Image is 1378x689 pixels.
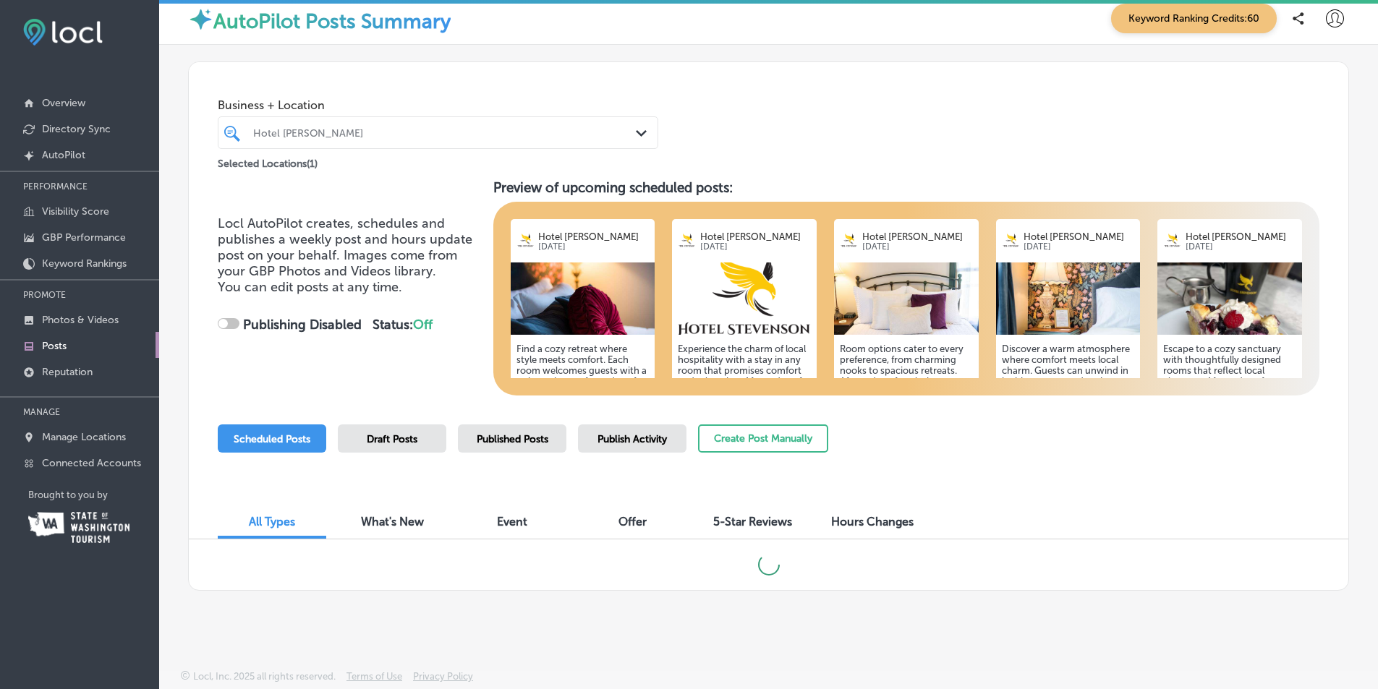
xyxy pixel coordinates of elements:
[243,317,362,333] strong: Publishing Disabled
[698,424,828,453] button: Create Post Manually
[42,205,109,218] p: Visibility Score
[862,242,973,252] p: [DATE]
[1186,231,1296,242] p: Hotel [PERSON_NAME]
[42,340,67,352] p: Posts
[516,232,535,250] img: logo
[834,262,979,335] img: 3cc6f1f0-fdb2-4870-930e-64b691c85b5cHotelStevensonAugsut2025-1076-2.jpg
[367,433,417,445] span: Draft Posts
[42,149,85,161] p: AutoPilot
[493,179,1319,196] h3: Preview of upcoming scheduled posts:
[42,123,111,135] p: Directory Sync
[218,279,402,295] span: You can edit posts at any time.
[700,242,811,252] p: [DATE]
[511,262,655,335] img: 1747938435bb4ef7cb-97bf-4297-8532-274239ffdd13_283647943_382427240606618_7555760005718574685_n.jpg
[618,515,647,528] span: Offer
[1163,232,1181,250] img: logo
[213,9,451,33] label: AutoPilot Posts Summary
[1186,242,1296,252] p: [DATE]
[477,433,548,445] span: Published Posts
[42,231,126,244] p: GBP Performance
[840,343,973,506] h5: Room options cater to every preference, from charming nooks to spacious retreats. After a day of ...
[249,515,295,528] span: All Types
[42,366,93,378] p: Reputation
[1157,262,1302,335] img: 1747938435b45e5386-2efa-4e8b-a5b6-644e12b53de5_284031960_386904640158878_1973320710016771934_n.jpg
[1111,4,1277,33] span: Keyword Ranking Credits: 60
[218,215,472,279] span: Locl AutoPilot creates, schedules and publishes a weekly post and hours update post on your behal...
[862,231,973,242] p: Hotel [PERSON_NAME]
[678,343,811,506] h5: Experience the charm of local hospitality with a stay in any room that promises comfort and relax...
[1002,343,1135,506] h5: Discover a warm atmosphere where comfort meets local charm. Guests can unwind in inviting rooms a...
[234,433,310,445] span: Scheduled Posts
[713,515,792,528] span: 5-Star Reviews
[193,671,336,682] p: Locl, Inc. 2025 all rights reserved.
[1002,232,1020,250] img: logo
[497,515,527,528] span: Event
[42,97,85,109] p: Overview
[996,262,1141,335] img: 1747938422fa59f9d3-85d0-4609-89c4-c99ffb1abcd2_2023-01-17.jpg
[253,127,637,139] div: Hotel [PERSON_NAME]
[831,515,914,528] span: Hours Changes
[373,317,433,333] strong: Status:
[346,671,402,689] a: Terms of Use
[1024,242,1134,252] p: [DATE]
[23,19,103,46] img: fda3e92497d09a02dc62c9cd864e3231.png
[42,257,127,270] p: Keyword Rankings
[678,232,696,250] img: logo
[28,489,159,500] p: Brought to you by
[700,231,811,242] p: Hotel [PERSON_NAME]
[1163,343,1296,484] h5: Escape to a cozy sanctuary with thoughtfully designed rooms that reflect local elegance. After a ...
[42,457,141,469] p: Connected Accounts
[42,314,119,326] p: Photos & Videos
[361,515,424,528] span: What's New
[538,231,649,242] p: Hotel [PERSON_NAME]
[516,343,650,474] h5: Find a cozy retreat where style meets comfort. Each room welcomes guests with a unique charm afte...
[672,262,817,335] img: 174793845072f53a19-6a9e-4745-b2b4-592f060f407c_2022-03-24.png
[218,98,658,112] span: Business + Location
[840,232,858,250] img: logo
[538,242,649,252] p: [DATE]
[218,152,318,170] p: Selected Locations ( 1 )
[188,7,213,32] img: autopilot-icon
[413,317,433,333] span: Off
[28,512,129,543] img: Washington Tourism
[597,433,667,445] span: Publish Activity
[42,431,126,443] p: Manage Locations
[1024,231,1134,242] p: Hotel [PERSON_NAME]
[413,671,473,689] a: Privacy Policy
